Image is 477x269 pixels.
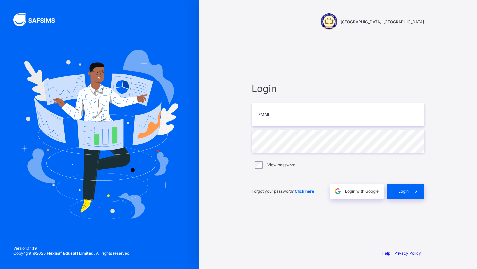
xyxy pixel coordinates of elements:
[382,251,390,256] a: Help
[398,189,409,194] span: Login
[13,13,63,26] img: SAFSIMS Logo
[13,251,130,256] span: Copyright © 2025 All rights reserved.
[267,162,295,167] label: View password
[252,83,424,94] span: Login
[394,251,421,256] a: Privacy Policy
[295,189,314,194] a: Click here
[345,189,379,194] span: Login with Google
[21,50,178,219] img: Hero Image
[47,251,95,256] strong: Flexisaf Edusoft Limited.
[13,246,130,251] span: Version 0.1.19
[341,19,424,24] span: [GEOGRAPHIC_DATA], [GEOGRAPHIC_DATA]
[252,189,314,194] span: Forgot your password?
[334,188,342,195] img: google.396cfc9801f0270233282035f929180a.svg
